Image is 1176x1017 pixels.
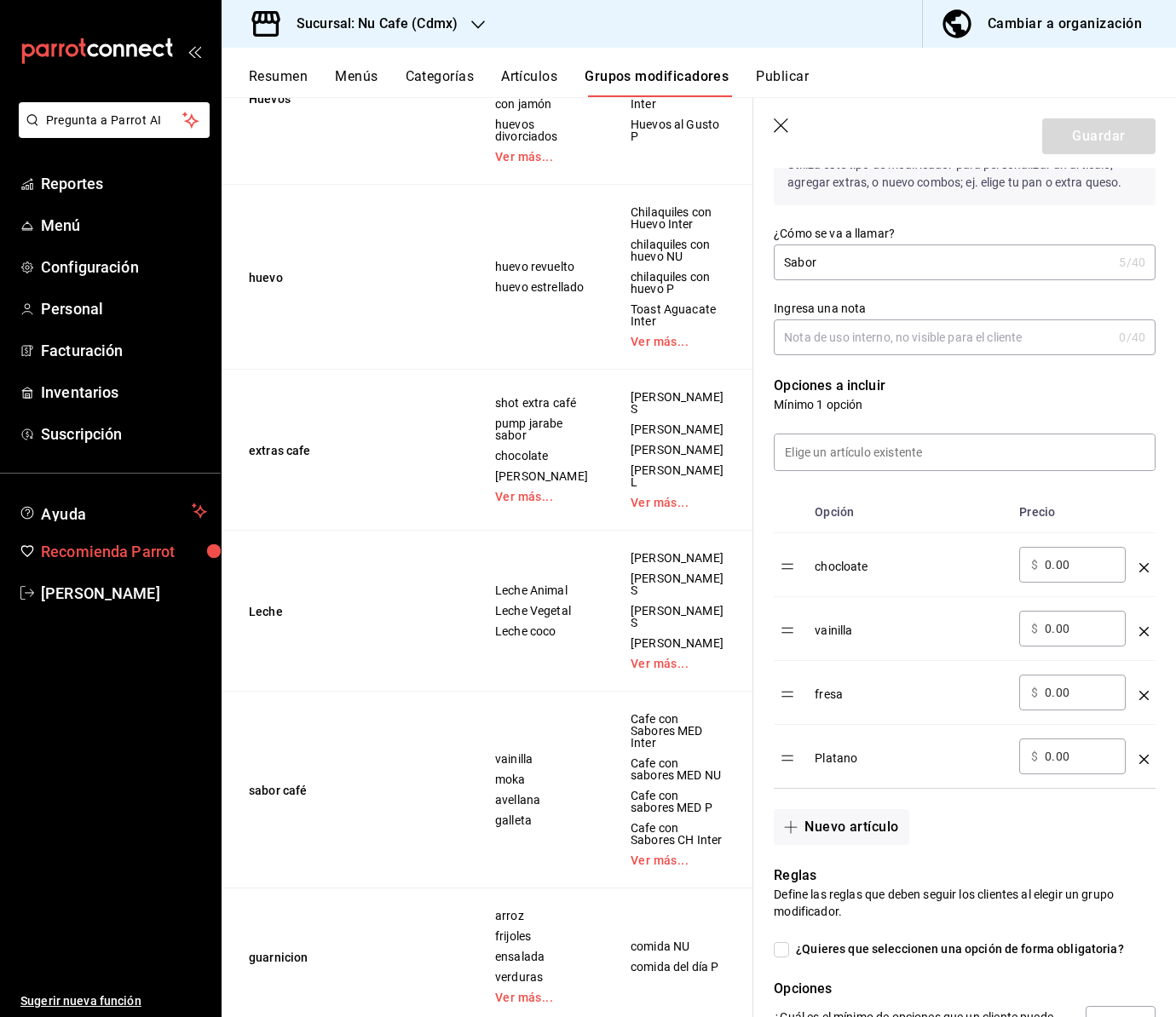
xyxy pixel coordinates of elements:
span: [PERSON_NAME] [631,637,723,649]
label: Ingresa una nota [774,302,1156,314]
button: Leche [249,603,453,620]
table: optionsTable [774,491,1156,788]
span: [PERSON_NAME] [41,582,207,605]
button: huevo [249,269,453,286]
th: Precio [1012,491,1133,533]
a: Ver más... [631,658,723,669]
span: [PERSON_NAME] [631,444,723,456]
div: fresa [815,675,1006,703]
input: Nota de uso interno, no visible para el cliente [774,320,1112,354]
button: Artículos [501,68,557,97]
span: moka [495,773,588,785]
span: [PERSON_NAME] S [631,572,723,596]
button: Grupos modificadores [585,68,729,97]
span: ¿Quieres que seleccionen una opción de forma obligatoria? [789,940,1124,958]
div: 5 /40 [1119,254,1145,271]
button: sabor café [249,782,453,799]
span: Toast Aguacate Inter [631,303,723,327]
p: Opciones a incluir [774,376,1156,396]
a: Pregunta a Parrot AI [12,124,210,141]
a: Ver más... [495,491,588,503]
span: [PERSON_NAME] L [631,464,723,488]
th: Opción [808,491,1012,533]
p: Define las reglas que deben seguir los clientes al elegir un grupo modificador. [774,886,1156,920]
span: Configuración [41,256,207,279]
p: Reglas [774,865,1156,886]
span: Inventarios [41,381,207,404]
span: galleta [495,814,588,826]
span: $ [1031,623,1038,635]
div: vainilla [815,611,1006,639]
span: $ [1031,559,1038,571]
a: Ver más... [631,336,723,348]
span: Reportes [41,172,207,195]
span: avellana [495,794,588,806]
span: chilaquiles con huevo P [631,271,723,295]
span: Chilaquiles con Huevo Inter [631,206,723,230]
span: Leche Vegetal [495,605,588,617]
p: Opciones [774,979,1156,999]
a: Ver más... [495,991,588,1003]
span: [PERSON_NAME] S [631,605,723,629]
span: comida del día P [631,961,723,973]
span: verduras [495,971,588,983]
span: frijoles [495,930,588,942]
span: comida NU [631,940,723,952]
span: shot extra café [495,397,588,409]
span: Sugerir nueva función [20,992,207,1010]
span: Suscripción [41,422,207,445]
button: Huevos [249,90,453,107]
input: Elige un artículo existente [775,434,1155,470]
div: chocloate [815,547,1006,575]
span: pump jarabe sabor [495,417,588,441]
span: Recomienda Parrot [41,540,207,563]
button: open_drawer_menu [187,44,201,58]
span: Leche coco [495,625,588,637]
p: Mínimo 1 opción [774,396,1156,413]
a: Ver más... [631,854,723,866]
div: Platano [815,738,1006,767]
button: guarnicion [249,949,453,966]
span: ensalada [495,951,588,962]
span: [PERSON_NAME] [495,470,588,482]
span: Huevos al Gusto P [631,118,723,142]
div: Cambiar a organización [988,12,1142,36]
p: Utiliza este tipo de modificador para personalizar un artículo, agregar extras, o nuevo combos; e... [774,142,1156,205]
span: Leche Animal [495,584,588,596]
button: Menús [335,68,378,97]
div: navigation tabs [249,68,1176,97]
span: [PERSON_NAME] [631,552,723,564]
span: Menú [41,214,207,237]
span: Cafe con sabores MED P [631,790,723,813]
span: chilaquiles con huevo NU [631,238,723,262]
span: Cafe con Sabores CH Inter [631,822,723,846]
span: [PERSON_NAME] S [631,391,723,415]
span: arroz [495,910,588,922]
span: Cafe con Sabores MED Inter [631,713,723,749]
span: $ [1031,750,1038,762]
span: Facturación [41,339,207,362]
h3: Sucursal: Nu Cafe (Cdmx) [283,14,458,34]
button: Nuevo artículo [774,809,908,845]
span: huevos divorciados [495,118,588,142]
span: huevo estrellado [495,281,588,293]
div: 0 /40 [1119,329,1145,346]
span: Huevos al Gusto Inter [631,86,723,110]
a: Ver más... [631,497,723,508]
span: chocolate [495,450,588,462]
span: $ [1031,687,1038,698]
button: Resumen [249,68,308,97]
span: [PERSON_NAME] [631,423,723,435]
a: Ver más... [495,151,588,163]
span: Personal [41,297,207,320]
button: extras cafe [249,442,453,459]
span: huevo revuelto [495,261,588,273]
button: Publicar [756,68,809,97]
span: vainilla [495,753,588,765]
button: Categorías [406,68,475,97]
span: Ayuda [41,501,185,521]
span: huevo revueltos con jamón [495,86,588,110]
label: ¿Cómo se va a llamar? [774,227,1156,239]
button: Pregunta a Parrot AI [19,102,210,138]
span: Pregunta a Parrot AI [46,112,183,129]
